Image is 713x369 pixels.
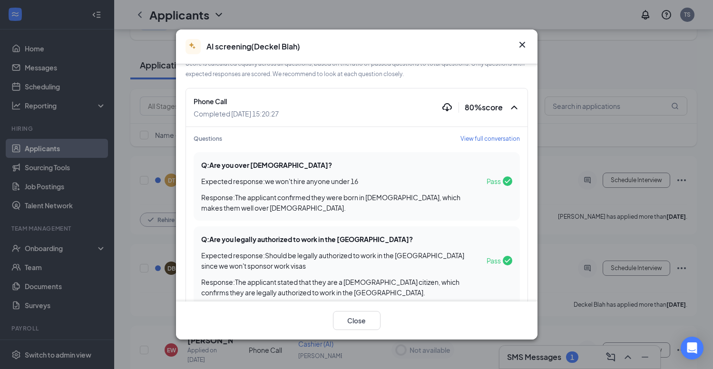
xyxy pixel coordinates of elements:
span: Questions [194,135,222,143]
span: Pass [487,256,501,265]
svg: Cross [517,39,528,50]
svg: AiStar [188,42,198,51]
span: Phone Call [194,96,279,107]
span: Expected response : Should be legally authorized to work in the [GEOGRAPHIC_DATA] since we won't ... [201,250,474,271]
span: Expected response : we won't hire anyone under 16 [201,176,358,186]
svg: Checkmark [503,256,512,265]
span: AI screening ( Deckel Blah ) [206,41,300,52]
span: Q: Are you over [DEMOGRAPHIC_DATA]? [201,161,332,169]
svg: ChevronUp [508,102,520,113]
button: Close [333,311,381,330]
span: Response : The applicant stated that they are a [DEMOGRAPHIC_DATA] citizen, which confirms they a... [201,278,459,297]
span: 80 % score [465,102,503,112]
div: Open Intercom Messenger [681,337,703,359]
span: Completed [DATE] 15:20:27 [194,108,279,119]
span: Q: Are you legally authorized to work in the [GEOGRAPHIC_DATA]? [201,235,413,243]
svg: Download [441,102,453,113]
button: Close [517,39,528,50]
span: Response : The applicant confirmed they were born in [DEMOGRAPHIC_DATA], which makes them well ov... [201,193,460,212]
span: Pass [487,176,501,186]
span: View full conversation [460,135,520,143]
svg: Checkmark [503,176,512,186]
